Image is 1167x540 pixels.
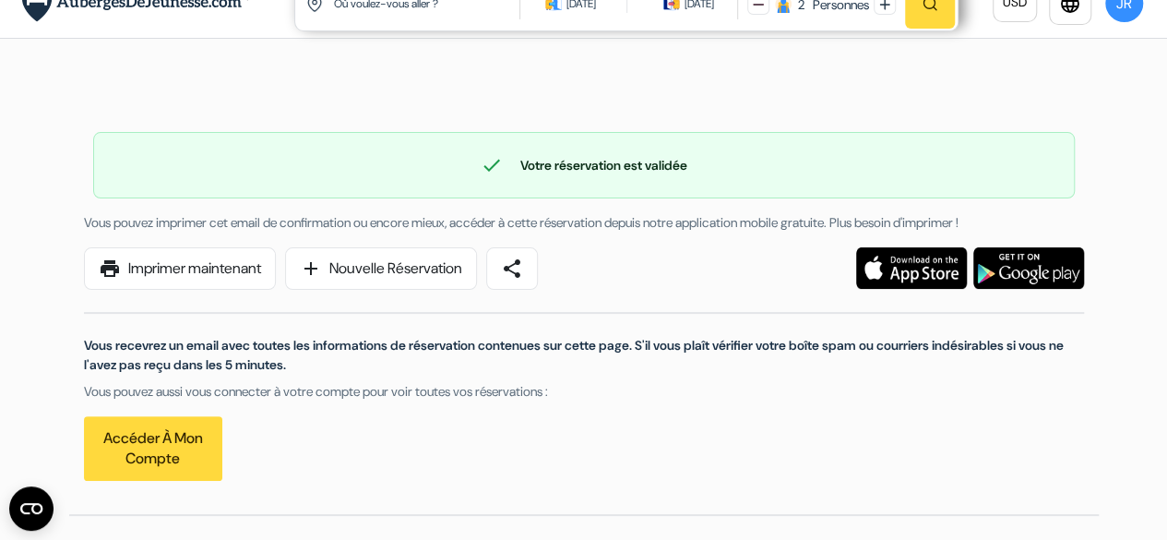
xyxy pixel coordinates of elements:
img: Téléchargez l'application gratuite [973,247,1084,289]
img: Téléchargez l'application gratuite [856,247,967,289]
span: add [300,258,322,280]
span: share [501,258,523,280]
a: share [486,247,538,290]
button: Ouvrir le widget CMP [9,486,54,531]
a: Accéder à mon compte [84,416,222,481]
span: check [481,154,503,176]
a: addNouvelle Réservation [285,247,477,290]
div: Votre réservation est validée [94,154,1074,176]
p: Vous recevrez un email avec toutes les informations de réservation contenues sur cette page. S'il... [84,336,1084,375]
span: Vous pouvez imprimer cet email de confirmation ou encore mieux, accéder à cette réservation depui... [84,214,959,231]
p: Vous pouvez aussi vous connecter à votre compte pour voir toutes vos réservations : [84,382,1084,402]
a: printImprimer maintenant [84,247,276,290]
span: print [99,258,121,280]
